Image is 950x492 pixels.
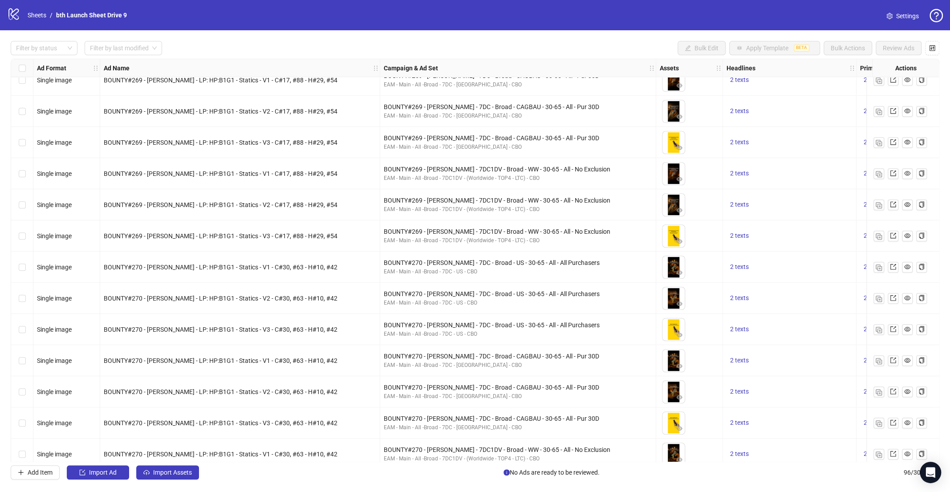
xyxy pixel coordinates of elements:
[654,59,656,77] div: Resize Campaign & Ad Set column
[384,320,652,330] div: BOUNTY#270 - [PERSON_NAME] - 7DC - Broad - US - 30-65 - All - All Purchasers
[876,140,882,146] img: Duplicate
[895,63,917,73] strong: Actions
[662,381,685,403] img: Asset 1
[674,174,685,185] button: Preview
[54,10,129,20] a: bth Launch Sheet Drive 9
[662,443,685,465] img: Asset 1
[674,330,685,341] button: Preview
[104,63,130,73] strong: Ad Name
[730,325,749,333] span: 2 texts
[662,350,685,372] img: Asset 1
[873,137,884,148] button: Duplicate
[904,108,910,114] span: eye
[920,462,941,483] div: Open Intercom Messenger
[904,357,910,363] span: eye
[662,163,685,185] img: Asset 1
[873,75,884,85] button: Duplicate
[384,164,652,174] div: BOUNTY#269 - [PERSON_NAME] - 7DC1DV - Broad - WW - 30-65 - All - No Exclusion
[876,41,922,55] button: Review Ads
[890,295,896,301] span: export
[854,59,856,77] div: Resize Headlines column
[143,469,150,476] span: cloud-upload
[662,69,685,91] img: Asset 1
[918,170,925,176] span: copy
[384,414,652,423] div: BOUNTY#270 - [PERSON_NAME] - 7DC - Broad - CAGBAU - 30-65 - All - Pur 30D
[37,419,72,427] span: Single image
[674,81,685,91] button: Preview
[876,171,882,177] img: Duplicate
[929,45,935,51] span: control
[904,468,939,477] span: 96 / 300 items
[715,65,722,71] span: holder
[18,469,24,476] span: plus
[37,77,72,84] span: Single image
[384,351,652,361] div: BOUNTY#270 - [PERSON_NAME] - 7DC - Broad - CAGBAU - 30-65 - All - Pur 30D
[104,264,337,271] span: BOUNTY#270 - [PERSON_NAME] - LP: HP:B1G1 - Statics - V1 - C#30, #63 - H#10, #42
[384,361,652,370] div: EAM - Main - All -Broad - 7DC - [GEOGRAPHIC_DATA] - CBO
[876,202,882,208] img: Duplicate
[676,301,682,307] span: eye
[655,65,661,71] span: holder
[890,419,896,426] span: export
[904,419,910,426] span: eye
[37,232,72,240] span: Single image
[873,386,884,397] button: Duplicate
[873,231,884,241] button: Duplicate
[37,170,72,177] span: Single image
[373,65,379,71] span: holder
[104,388,337,395] span: BOUNTY#270 - [PERSON_NAME] - LP: HP:B1G1 - Statics - V2 - C#30, #63 - H#10, #42
[860,199,886,210] button: 2 texts
[384,330,652,338] div: EAM - Main - All -Broad - 7DC - US - CBO
[890,326,896,332] span: export
[918,77,925,83] span: copy
[676,145,682,151] span: eye
[918,108,925,114] span: copy
[876,327,882,333] img: Duplicate
[674,236,685,247] button: Preview
[104,451,337,458] span: BOUNTY#270 - [PERSON_NAME] - LP: HP:B1G1 - Statics - V1 - C#30, #63 - H#10, #42
[37,326,72,333] span: Single image
[849,65,855,71] span: holder
[104,326,337,333] span: BOUNTY#270 - [PERSON_NAME] - LP: HP:B1G1 - Statics - V3 - C#30, #63 - H#10, #42
[104,295,337,302] span: BOUNTY#270 - [PERSON_NAME] - LP: HP:B1G1 - Statics - V2 - C#30, #63 - H#10, #42
[11,65,33,96] div: Select row 16
[730,294,749,301] span: 2 texts
[676,394,682,400] span: eye
[876,233,882,240] img: Duplicate
[730,419,749,426] span: 2 texts
[860,418,886,428] button: 2 texts
[904,264,910,270] span: eye
[11,376,33,407] div: Select row 26
[674,423,685,434] button: Preview
[676,207,682,213] span: eye
[384,445,652,455] div: BOUNTY#270 - [PERSON_NAME] - 7DC1DV - Broad - WW - 30-65 - All - No Exclusion
[730,450,749,457] span: 2 texts
[11,283,33,314] div: Select row 23
[860,386,886,397] button: 2 texts
[730,232,749,239] span: 2 texts
[674,143,685,154] button: Preview
[876,296,882,302] img: Duplicate
[727,386,752,397] button: 2 texts
[727,355,752,366] button: 2 texts
[11,127,33,158] div: Select row 18
[860,293,886,304] button: 2 texts
[873,199,884,210] button: Duplicate
[26,10,48,20] a: Sheets
[727,168,752,179] button: 2 texts
[876,420,882,427] img: Duplicate
[37,264,72,271] span: Single image
[727,199,752,210] button: 2 texts
[11,407,33,439] div: Select row 27
[864,201,882,208] span: 2 texts
[662,412,685,434] img: Asset 1
[876,389,882,395] img: Duplicate
[873,449,884,459] button: Duplicate
[864,294,882,301] span: 2 texts
[904,451,910,457] span: eye
[674,299,685,309] button: Preview
[662,194,685,216] img: Asset 1
[730,170,749,177] span: 2 texts
[384,205,652,214] div: EAM - Main - All -Broad - 7DC1DV - (Worldwide - TOP4 - LTC) - CBO
[37,63,66,73] strong: Ad Format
